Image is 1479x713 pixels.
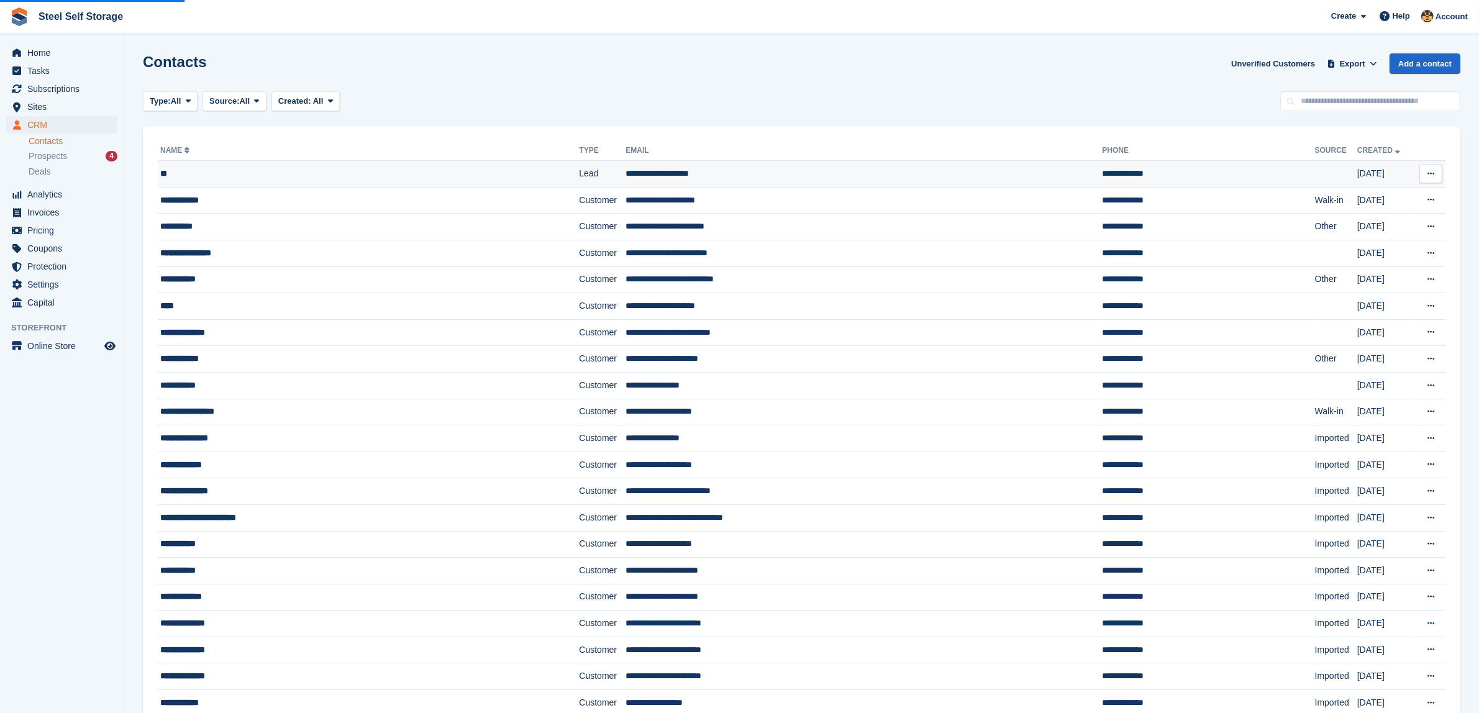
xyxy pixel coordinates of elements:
td: [DATE] [1357,478,1413,505]
td: Imported [1315,558,1357,584]
span: Analytics [27,186,102,203]
td: Customer [579,425,626,452]
a: menu [6,98,117,116]
td: Imported [1315,425,1357,452]
a: menu [6,222,117,239]
a: Steel Self Storage [34,6,128,27]
td: Customer [579,346,626,373]
td: Customer [579,531,626,558]
img: James Steel [1421,10,1434,22]
span: Invoices [27,204,102,221]
td: [DATE] [1357,372,1413,399]
td: Lead [579,161,626,188]
a: Created [1357,146,1403,155]
a: Deals [29,165,117,178]
span: Created: [278,96,311,106]
button: Source: All [203,91,266,112]
td: Imported [1315,531,1357,558]
td: [DATE] [1357,399,1413,425]
span: All [240,95,250,107]
td: [DATE] [1357,611,1413,637]
a: menu [6,204,117,221]
span: Tasks [27,62,102,79]
td: Customer [579,452,626,478]
span: Prospects [29,150,67,162]
td: Imported [1315,611,1357,637]
span: CRM [27,116,102,134]
span: Sites [27,98,102,116]
th: Source [1315,141,1357,161]
a: menu [6,276,117,293]
td: Walk-in [1315,187,1357,214]
td: [DATE] [1357,558,1413,584]
a: menu [6,240,117,257]
a: menu [6,258,117,275]
span: Type: [150,95,171,107]
span: Online Store [27,337,102,355]
td: Customer [579,663,626,690]
td: Other [1315,266,1357,293]
div: 4 [106,151,117,161]
span: Account [1436,11,1468,23]
span: Coupons [27,240,102,257]
td: [DATE] [1357,584,1413,611]
td: Customer [579,478,626,505]
th: Email [626,141,1102,161]
td: Imported [1315,584,1357,611]
td: Other [1315,214,1357,240]
a: Contacts [29,135,117,147]
a: Add a contact [1390,53,1460,74]
td: Customer [579,266,626,293]
td: [DATE] [1357,346,1413,373]
span: Protection [27,258,102,275]
th: Type [579,141,626,161]
a: Unverified Customers [1226,53,1320,74]
h1: Contacts [143,53,207,70]
a: menu [6,186,117,203]
a: Prospects 4 [29,150,117,163]
td: [DATE] [1357,531,1413,558]
span: Storefront [11,322,124,334]
button: Export [1325,53,1380,74]
td: [DATE] [1357,161,1413,188]
a: Name [160,146,192,155]
td: [DATE] [1357,293,1413,320]
td: Imported [1315,504,1357,531]
span: Home [27,44,102,61]
td: [DATE] [1357,266,1413,293]
td: Customer [579,399,626,425]
span: All [313,96,324,106]
span: Create [1331,10,1356,22]
td: [DATE] [1357,425,1413,452]
span: Settings [27,276,102,293]
td: Other [1315,346,1357,373]
td: Customer [579,637,626,663]
td: Customer [579,558,626,584]
span: Help [1393,10,1410,22]
td: Imported [1315,478,1357,505]
td: [DATE] [1357,240,1413,266]
td: Customer [579,611,626,637]
td: Customer [579,214,626,240]
span: Deals [29,166,51,178]
span: Export [1340,58,1365,70]
a: menu [6,116,117,134]
td: Customer [579,293,626,320]
td: Customer [579,240,626,266]
td: [DATE] [1357,452,1413,478]
button: Created: All [271,91,340,112]
td: [DATE] [1357,504,1413,531]
span: Pricing [27,222,102,239]
a: Preview store [102,338,117,353]
a: menu [6,80,117,98]
th: Phone [1102,141,1314,161]
td: Customer [579,319,626,346]
span: Capital [27,294,102,311]
span: All [171,95,181,107]
td: Customer [579,187,626,214]
a: menu [6,294,117,311]
td: [DATE] [1357,637,1413,663]
td: Imported [1315,663,1357,690]
td: [DATE] [1357,663,1413,690]
td: Imported [1315,637,1357,663]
